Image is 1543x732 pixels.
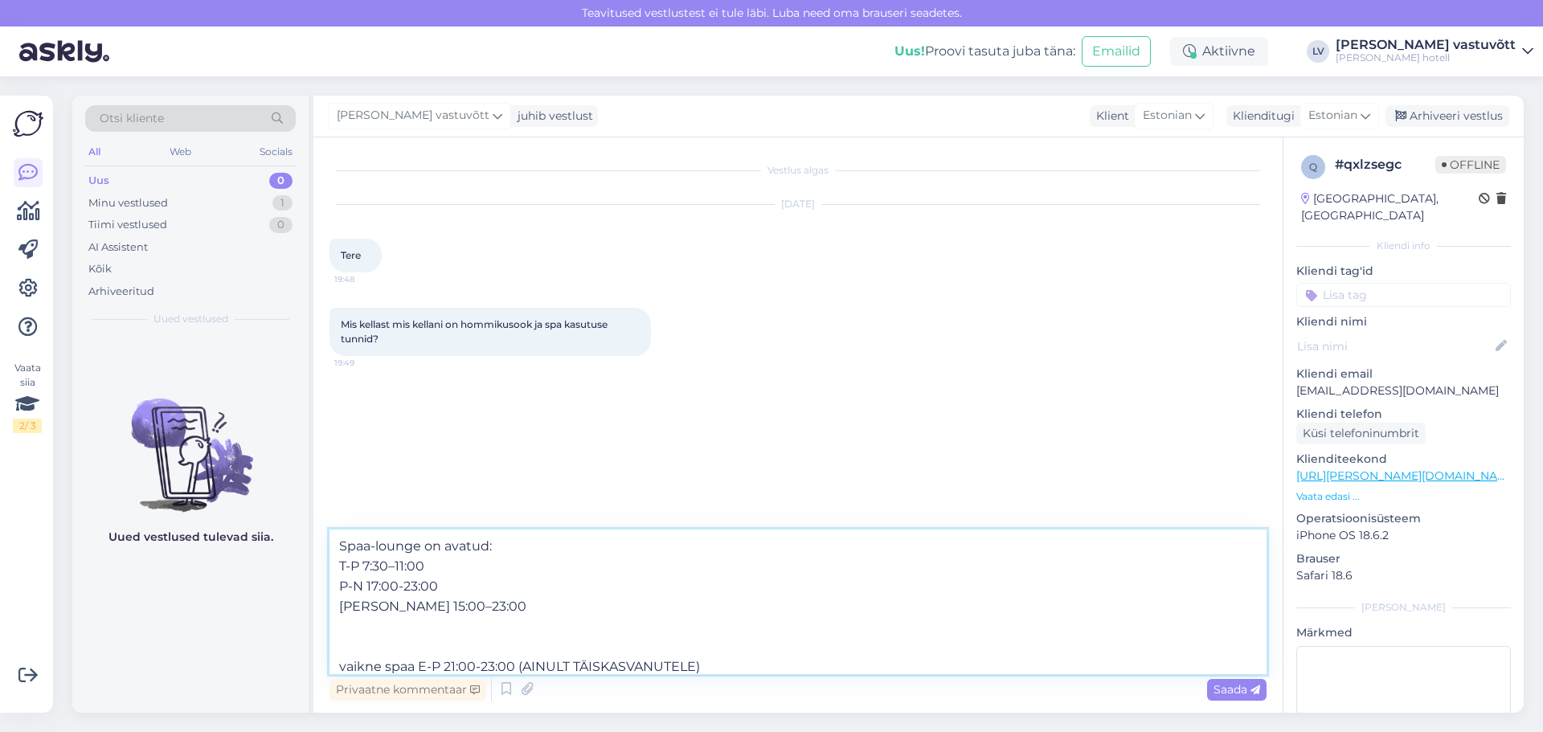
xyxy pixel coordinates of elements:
[1385,105,1509,127] div: Arhiveeri vestlus
[1296,366,1511,382] p: Kliendi email
[88,239,148,256] div: AI Assistent
[1336,51,1516,64] div: [PERSON_NAME] hotell
[894,42,1075,61] div: Proovi tasuta juba täna:
[88,195,168,211] div: Minu vestlused
[1143,107,1192,125] span: Estonian
[334,357,395,369] span: 19:49
[166,141,194,162] div: Web
[1336,39,1516,51] div: [PERSON_NAME] vastuvõtt
[1296,510,1511,527] p: Operatsioonisüsteem
[272,195,293,211] div: 1
[1308,107,1357,125] span: Estonian
[100,110,164,127] span: Otsi kliente
[1090,108,1129,125] div: Klient
[1296,489,1511,504] p: Vaata edasi ...
[1296,600,1511,615] div: [PERSON_NAME]
[1296,313,1511,330] p: Kliendi nimi
[1297,337,1492,355] input: Lisa nimi
[85,141,104,162] div: All
[1335,155,1435,174] div: # qxlzsegc
[88,173,109,189] div: Uus
[1296,239,1511,253] div: Kliendi info
[1296,468,1518,483] a: [URL][PERSON_NAME][DOMAIN_NAME]
[1296,550,1511,567] p: Brauser
[334,273,395,285] span: 19:48
[341,249,361,261] span: Tere
[269,173,293,189] div: 0
[1307,40,1329,63] div: LV
[1301,190,1479,224] div: [GEOGRAPHIC_DATA], [GEOGRAPHIC_DATA]
[1336,39,1533,64] a: [PERSON_NAME] vastuvõtt[PERSON_NAME] hotell
[337,107,489,125] span: [PERSON_NAME] vastuvõtt
[1296,527,1511,544] p: iPhone OS 18.6.2
[1296,382,1511,399] p: [EMAIL_ADDRESS][DOMAIN_NAME]
[329,163,1267,178] div: Vestlus algas
[1296,451,1511,468] p: Klienditeekond
[72,370,309,514] img: No chats
[1296,283,1511,307] input: Lisa tag
[13,419,42,433] div: 2 / 3
[88,284,154,300] div: Arhiveeritud
[1296,423,1426,444] div: Küsi telefoninumbrit
[329,679,486,701] div: Privaatne kommentaar
[341,318,610,345] span: Mis kellast mis kellani on hommikusook ja spa kasutuse tunnid?
[1309,161,1317,173] span: q
[1296,624,1511,641] p: Märkmed
[1435,156,1506,174] span: Offline
[1214,682,1260,697] span: Saada
[1296,406,1511,423] p: Kliendi telefon
[1226,108,1295,125] div: Klienditugi
[1296,567,1511,584] p: Safari 18.6
[269,217,293,233] div: 0
[13,108,43,139] img: Askly Logo
[13,361,42,433] div: Vaata siia
[329,197,1267,211] div: [DATE]
[88,261,112,277] div: Kõik
[256,141,296,162] div: Socials
[1082,36,1151,67] button: Emailid
[1296,263,1511,280] p: Kliendi tag'id
[894,43,925,59] b: Uus!
[88,217,167,233] div: Tiimi vestlused
[1170,37,1268,66] div: Aktiivne
[153,312,228,326] span: Uued vestlused
[108,529,273,546] p: Uued vestlused tulevad siia.
[511,108,593,125] div: juhib vestlust
[329,530,1267,674] textarea: Tere! Täname Teid kirja eest! HOMMIKUSÖÖGI KELLAAJAD [PERSON_NAME] 7:00-11:00 Spaa-lounge on avat...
